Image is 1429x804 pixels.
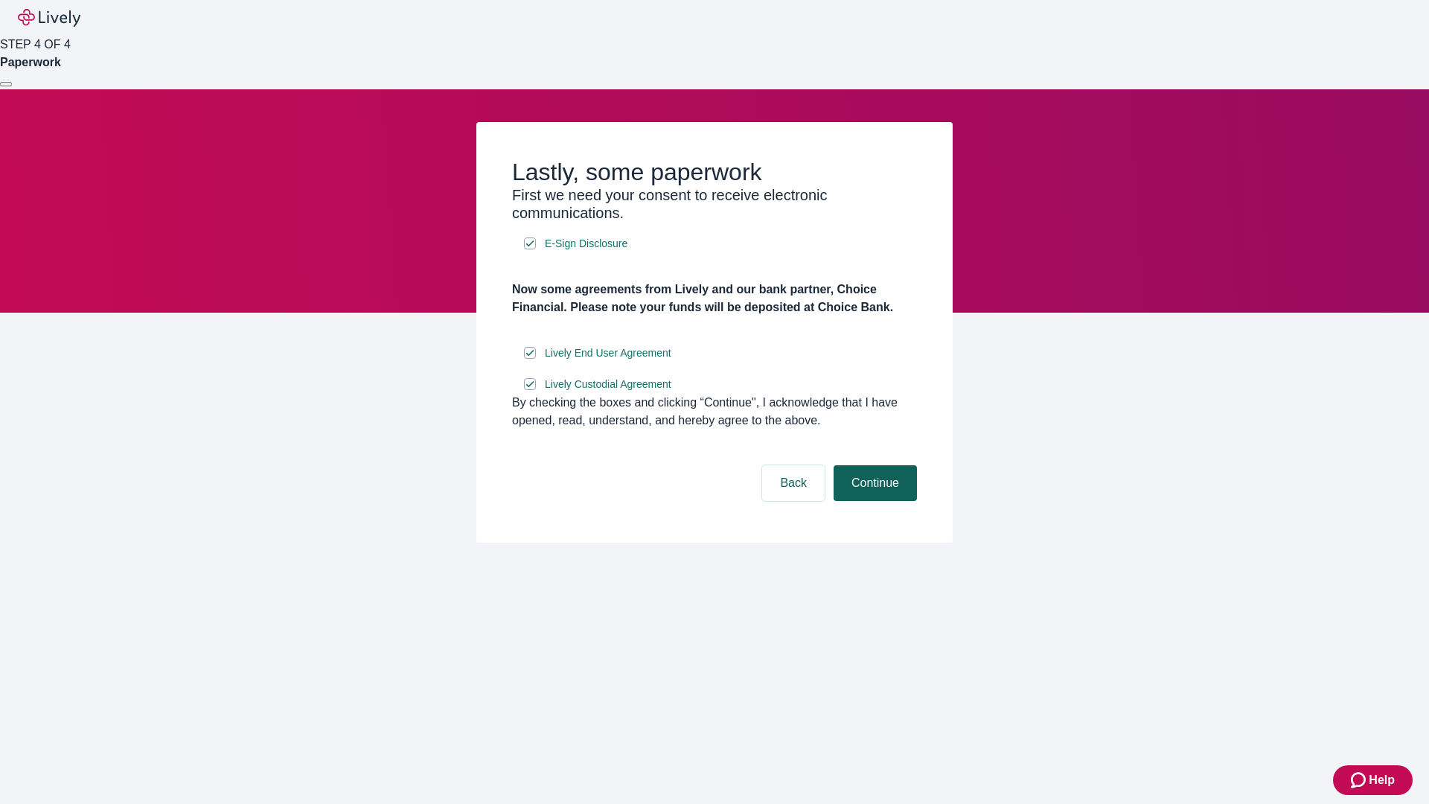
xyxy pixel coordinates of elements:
span: Lively Custodial Agreement [545,377,671,392]
span: Lively End User Agreement [545,345,671,361]
h4: Now some agreements from Lively and our bank partner, Choice Financial. Please note your funds wi... [512,281,917,316]
svg: Zendesk support icon [1351,771,1369,789]
h3: First we need your consent to receive electronic communications. [512,186,917,222]
span: E-Sign Disclosure [545,236,627,252]
button: Continue [834,465,917,501]
a: e-sign disclosure document [542,375,674,394]
button: Back [762,465,825,501]
img: Lively [18,9,80,27]
span: Help [1369,771,1395,789]
a: e-sign disclosure document [542,234,630,253]
div: By checking the boxes and clicking “Continue", I acknowledge that I have opened, read, understand... [512,394,917,430]
a: e-sign disclosure document [542,344,674,363]
h2: Lastly, some paperwork [512,158,917,186]
button: Zendesk support iconHelp [1333,765,1413,795]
